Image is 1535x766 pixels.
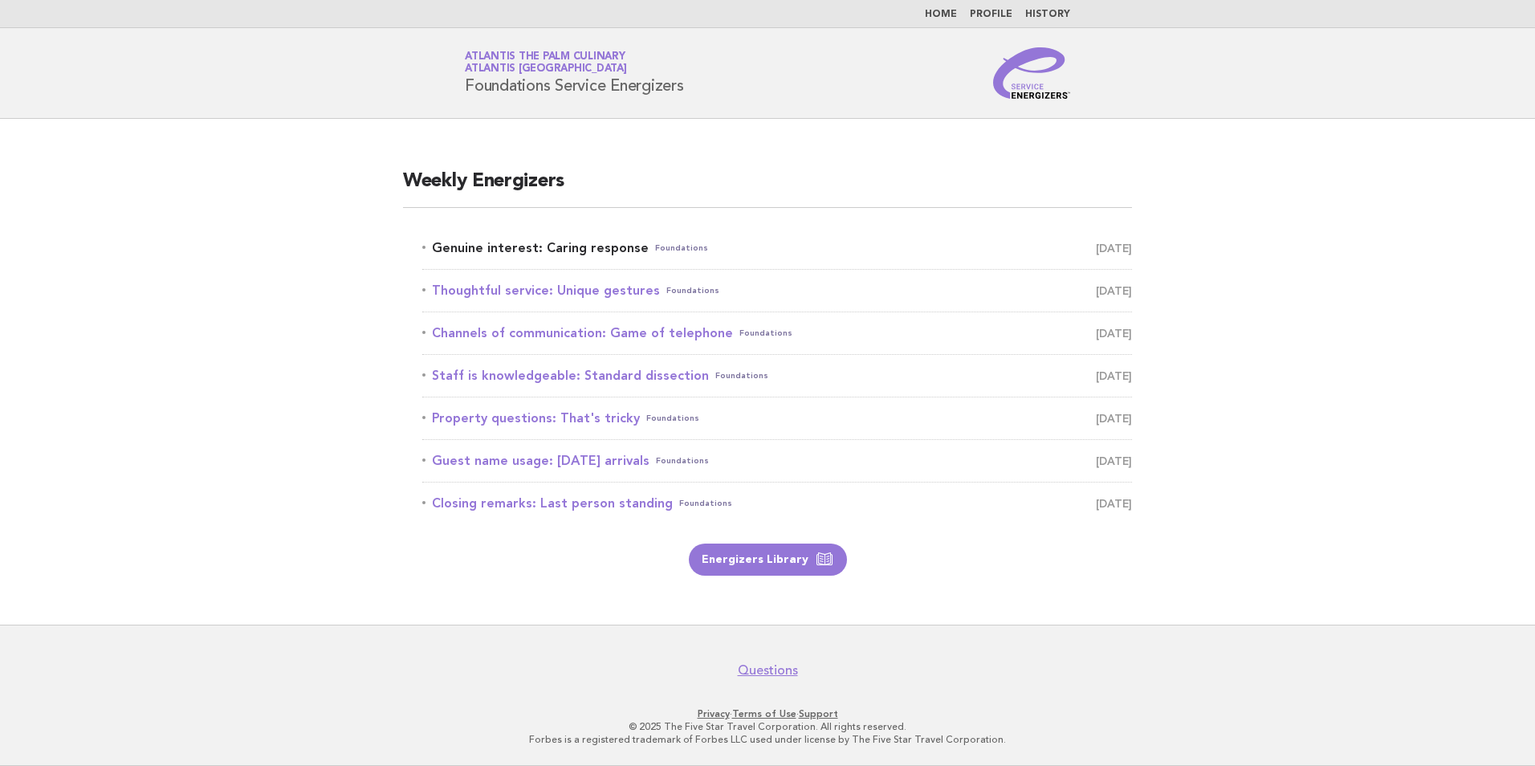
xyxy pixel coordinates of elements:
[276,707,1259,720] p: · ·
[422,407,1132,430] a: Property questions: That's trickyFoundations [DATE]
[679,492,732,515] span: Foundations
[970,10,1012,19] a: Profile
[1096,279,1132,302] span: [DATE]
[422,279,1132,302] a: Thoughtful service: Unique gesturesFoundations [DATE]
[422,450,1132,472] a: Guest name usage: [DATE] arrivalsFoundations [DATE]
[698,708,730,719] a: Privacy
[738,662,798,678] a: Questions
[276,733,1259,746] p: Forbes is a registered trademark of Forbes LLC used under license by The Five Star Travel Corpora...
[276,720,1259,733] p: © 2025 The Five Star Travel Corporation. All rights reserved.
[465,52,684,94] h1: Foundations Service Energizers
[656,450,709,472] span: Foundations
[666,279,719,302] span: Foundations
[1096,407,1132,430] span: [DATE]
[655,237,708,259] span: Foundations
[465,51,627,74] a: Atlantis The Palm CulinaryAtlantis [GEOGRAPHIC_DATA]
[1096,492,1132,515] span: [DATE]
[993,47,1070,99] img: Service Energizers
[1096,237,1132,259] span: [DATE]
[403,169,1132,208] h2: Weekly Energizers
[646,407,699,430] span: Foundations
[422,322,1132,344] a: Channels of communication: Game of telephoneFoundations [DATE]
[1096,322,1132,344] span: [DATE]
[422,237,1132,259] a: Genuine interest: Caring responseFoundations [DATE]
[732,708,796,719] a: Terms of Use
[739,322,792,344] span: Foundations
[465,64,627,75] span: Atlantis [GEOGRAPHIC_DATA]
[422,365,1132,387] a: Staff is knowledgeable: Standard dissectionFoundations [DATE]
[799,708,838,719] a: Support
[1025,10,1070,19] a: History
[1096,450,1132,472] span: [DATE]
[422,492,1132,515] a: Closing remarks: Last person standingFoundations [DATE]
[715,365,768,387] span: Foundations
[689,544,847,576] a: Energizers Library
[1096,365,1132,387] span: [DATE]
[925,10,957,19] a: Home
